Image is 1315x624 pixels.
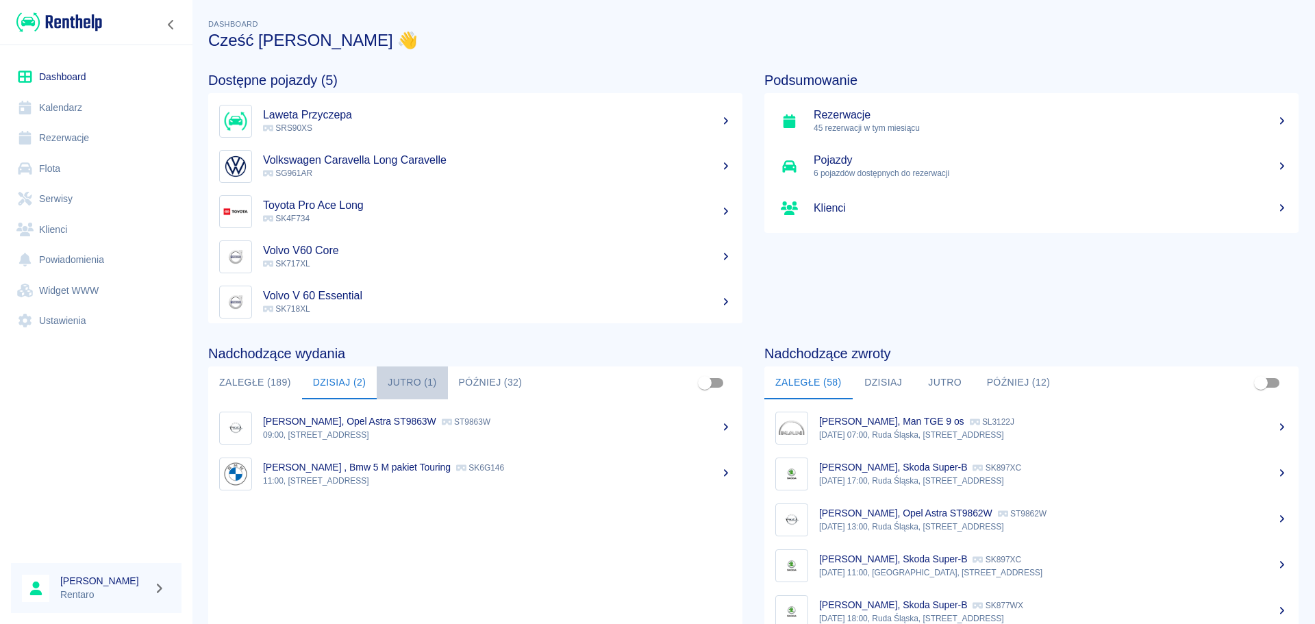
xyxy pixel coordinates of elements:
[819,475,1288,487] p: [DATE] 17:00, Ruda Śląska, [STREET_ADDRESS]
[60,574,148,588] h6: [PERSON_NAME]
[263,214,310,223] span: SK4F734
[223,289,249,315] img: Image
[853,366,914,399] button: Dzisiaj
[998,509,1047,519] p: ST9862W
[263,153,731,167] h5: Volkswagen Caravella Long Caravelle
[819,429,1288,441] p: [DATE] 07:00, Ruda Śląska, [STREET_ADDRESS]
[819,508,992,519] p: [PERSON_NAME], Opel Astra ST9862W
[692,370,718,396] span: Pokaż przypisane tylko do mnie
[263,462,451,473] p: [PERSON_NAME] , Bmw 5 M pakiet Touring
[764,99,1299,144] a: Rezerwacje45 rezerwacji w tym miesiącu
[263,123,312,133] span: SRS90XS
[263,244,731,258] h5: Volvo V60 Core
[223,108,249,134] img: Image
[208,234,742,279] a: ImageVolvo V60 Core SK717XL
[208,20,258,28] span: Dashboard
[11,62,181,92] a: Dashboard
[973,555,1021,564] p: SK897XC
[814,201,1288,215] h5: Klienci
[263,304,310,314] span: SK718XL
[764,366,853,399] button: Zaległe (58)
[11,11,102,34] a: Renthelp logo
[208,345,742,362] h4: Nadchodzące wydania
[819,416,964,427] p: [PERSON_NAME], Man TGE 9 os
[208,451,742,497] a: Image[PERSON_NAME] , Bmw 5 M pakiet Touring SK6G14611:00, [STREET_ADDRESS]
[11,275,181,306] a: Widget WWW
[208,279,742,325] a: ImageVolvo V 60 Essential SK718XL
[819,553,967,564] p: [PERSON_NAME], Skoda Super-B
[819,521,1288,533] p: [DATE] 13:00, Ruda Śląska, [STREET_ADDRESS]
[448,366,534,399] button: Później (32)
[764,189,1299,227] a: Klienci
[263,259,310,269] span: SK717XL
[223,461,249,487] img: Image
[223,199,249,225] img: Image
[973,463,1021,473] p: SK897XC
[208,144,742,189] a: ImageVolkswagen Caravella Long Caravelle SG961AR
[223,415,249,441] img: Image
[779,507,805,533] img: Image
[263,108,731,122] h5: Laweta Przyczepa
[819,599,967,610] p: [PERSON_NAME], Skoda Super-B
[814,167,1288,179] p: 6 pojazdów dostępnych do rezerwacji
[970,417,1014,427] p: SL3122J
[764,72,1299,88] h4: Podsumowanie
[302,366,377,399] button: Dzisiaj (2)
[208,99,742,144] a: ImageLaweta Przyczepa SRS90XS
[208,189,742,234] a: ImageToyota Pro Ace Long SK4F734
[263,416,436,427] p: [PERSON_NAME], Opel Astra ST9863W
[377,366,447,399] button: Jutro (1)
[819,462,967,473] p: [PERSON_NAME], Skoda Super-B
[11,305,181,336] a: Ustawienia
[16,11,102,34] img: Renthelp logo
[764,345,1299,362] h4: Nadchodzące zwroty
[764,405,1299,451] a: Image[PERSON_NAME], Man TGE 9 os SL3122J[DATE] 07:00, Ruda Śląska, [STREET_ADDRESS]
[779,461,805,487] img: Image
[11,214,181,245] a: Klienci
[208,72,742,88] h4: Dostępne pojazdy (5)
[11,153,181,184] a: Flota
[779,415,805,441] img: Image
[11,123,181,153] a: Rezerwacje
[819,566,1288,579] p: [DATE] 11:00, [GEOGRAPHIC_DATA], [STREET_ADDRESS]
[11,245,181,275] a: Powiadomienia
[442,417,490,427] p: ST9863W
[814,122,1288,134] p: 45 rezerwacji w tym miesiącu
[208,31,1299,50] h3: Cześć [PERSON_NAME] 👋
[208,405,742,451] a: Image[PERSON_NAME], Opel Astra ST9863W ST9863W09:00, [STREET_ADDRESS]
[456,463,504,473] p: SK6G146
[764,451,1299,497] a: Image[PERSON_NAME], Skoda Super-B SK897XC[DATE] 17:00, Ruda Śląska, [STREET_ADDRESS]
[263,169,312,178] span: SG961AR
[161,16,181,34] button: Zwiń nawigację
[263,289,731,303] h5: Volvo V 60 Essential
[976,366,1062,399] button: Później (12)
[11,92,181,123] a: Kalendarz
[764,542,1299,588] a: Image[PERSON_NAME], Skoda Super-B SK897XC[DATE] 11:00, [GEOGRAPHIC_DATA], [STREET_ADDRESS]
[263,429,731,441] p: 09:00, [STREET_ADDRESS]
[1248,370,1274,396] span: Pokaż przypisane tylko do mnie
[11,184,181,214] a: Serwisy
[973,601,1023,610] p: SK877WX
[60,588,148,602] p: Rentaro
[764,497,1299,542] a: Image[PERSON_NAME], Opel Astra ST9862W ST9862W[DATE] 13:00, Ruda Śląska, [STREET_ADDRESS]
[263,199,731,212] h5: Toyota Pro Ace Long
[814,153,1288,167] h5: Pojazdy
[208,366,302,399] button: Zaległe (189)
[223,244,249,270] img: Image
[914,366,976,399] button: Jutro
[779,553,805,579] img: Image
[263,475,731,487] p: 11:00, [STREET_ADDRESS]
[814,108,1288,122] h5: Rezerwacje
[764,144,1299,189] a: Pojazdy6 pojazdów dostępnych do rezerwacji
[223,153,249,179] img: Image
